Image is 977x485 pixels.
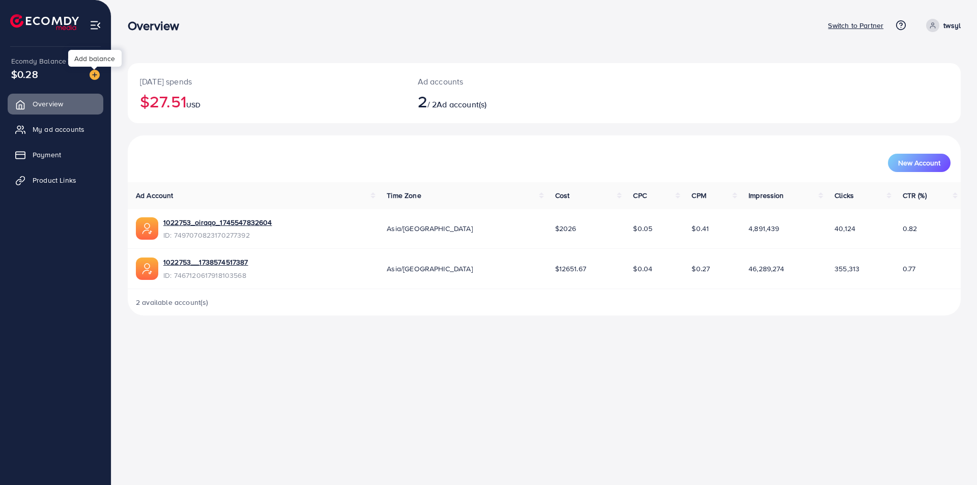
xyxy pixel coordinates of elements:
[903,223,917,234] span: 0.82
[68,50,122,67] div: Add balance
[140,75,393,88] p: [DATE] spends
[922,19,961,32] a: twsyl
[163,257,248,267] a: 1022753__1738574517387
[418,92,601,111] h2: / 2
[437,99,486,110] span: Ad account(s)
[418,90,427,113] span: 2
[33,124,84,134] span: My ad accounts
[128,18,187,33] h3: Overview
[633,223,652,234] span: $0.05
[555,223,577,234] span: $2026
[33,150,61,160] span: Payment
[943,19,961,32] p: twsyl
[934,439,969,477] iframe: Chat
[8,94,103,114] a: Overview
[418,75,601,88] p: Ad accounts
[888,154,951,172] button: New Account
[8,170,103,190] a: Product Links
[828,19,883,32] p: Switch to Partner
[11,56,66,66] span: Ecomdy Balance
[835,264,859,274] span: 355,313
[633,190,646,201] span: CPC
[8,119,103,139] a: My ad accounts
[903,264,916,274] span: 0.77
[898,159,940,166] span: New Account
[136,258,158,280] img: ic-ads-acc.e4c84228.svg
[692,264,710,274] span: $0.27
[163,217,272,227] a: 1022753_oiraqo_1745547832604
[136,190,174,201] span: Ad Account
[692,223,709,234] span: $0.41
[835,190,854,201] span: Clicks
[163,270,248,280] span: ID: 7467120617918103568
[163,230,272,240] span: ID: 7497070823170277392
[835,223,855,234] span: 40,124
[90,19,101,31] img: menu
[387,190,421,201] span: Time Zone
[10,14,79,30] img: logo
[749,264,785,274] span: 46,289,274
[387,223,473,234] span: Asia/[GEOGRAPHIC_DATA]
[90,70,100,80] img: image
[33,99,63,109] span: Overview
[749,223,779,234] span: 4,891,439
[136,297,209,307] span: 2 available account(s)
[903,190,927,201] span: CTR (%)
[692,190,706,201] span: CPM
[749,190,784,201] span: Impression
[633,264,652,274] span: $0.04
[555,264,586,274] span: $12651.67
[8,145,103,165] a: Payment
[555,190,570,201] span: Cost
[387,264,473,274] span: Asia/[GEOGRAPHIC_DATA]
[33,175,76,185] span: Product Links
[136,217,158,240] img: ic-ads-acc.e4c84228.svg
[186,100,200,110] span: USD
[11,67,38,81] span: $0.28
[140,92,393,111] h2: $27.51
